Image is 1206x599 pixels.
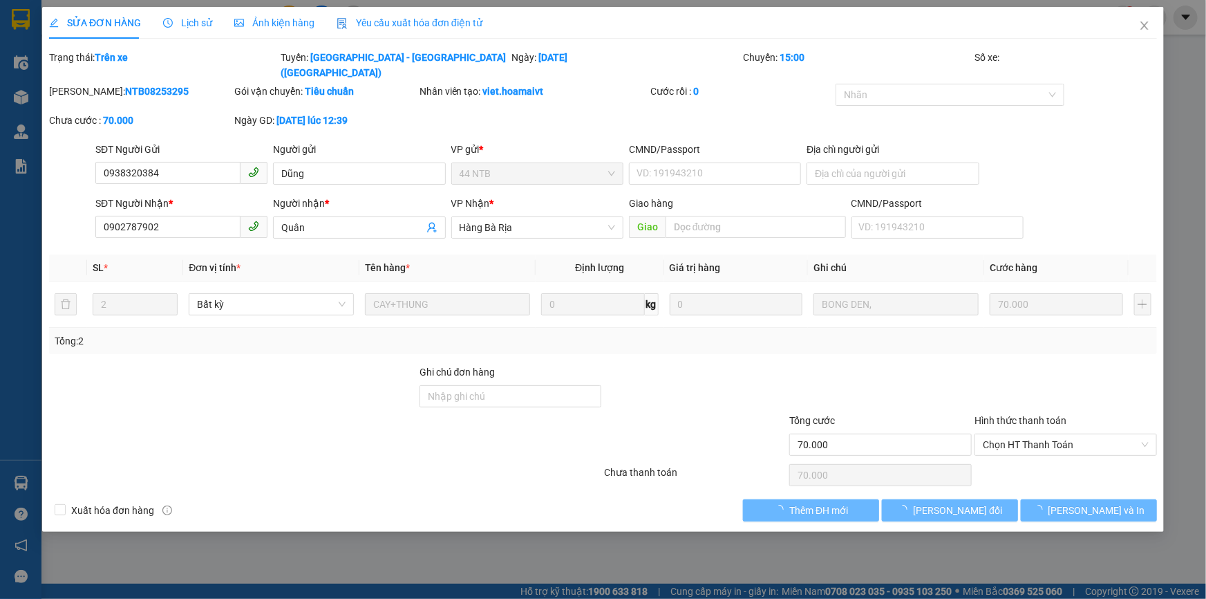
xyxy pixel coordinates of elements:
span: [PERSON_NAME] đổi [913,503,1002,518]
div: Người nhận [273,196,445,211]
div: Tuyến: [279,50,511,80]
b: 0 [693,86,699,97]
button: delete [55,293,77,315]
span: [PERSON_NAME] và In [1048,503,1145,518]
span: loading [898,505,913,515]
b: NTB08253295 [125,86,189,97]
input: Ghi Chú [813,293,979,315]
div: Gói vận chuyển: [234,84,417,99]
span: info-circle [162,506,172,515]
div: [PERSON_NAME]: [49,84,232,99]
span: VP Nhận [451,198,490,209]
span: Đơn vị tính [189,262,241,273]
span: Giá trị hàng [670,262,721,273]
span: phone [248,167,259,178]
span: Bất kỳ [197,294,346,315]
span: Thêm ĐH mới [789,503,848,518]
span: 44 NTB [460,163,615,184]
b: 70.000 [103,115,133,126]
span: Chọn HT Thanh Toán [983,434,1149,455]
b: 15:00 [780,52,804,63]
div: CMND/Passport [851,196,1024,211]
button: [PERSON_NAME] và In [1021,499,1157,522]
div: Ngày GD: [234,113,417,128]
span: Lịch sử [163,17,212,28]
div: Địa chỉ người gửi [807,142,979,157]
span: loading [1033,505,1048,515]
input: Dọc đường [666,216,846,238]
label: Hình thức thanh toán [974,415,1066,426]
input: 0 [990,293,1123,315]
div: Nhân viên tạo: [420,84,648,99]
button: plus [1134,293,1151,315]
input: Địa chỉ của người gửi [807,163,979,185]
b: [DATE] [539,52,568,63]
span: SỬA ĐƠN HÀNG [49,17,141,28]
span: loading [774,505,789,515]
div: Cước rồi : [650,84,833,99]
input: Ghi chú đơn hàng [420,385,602,407]
button: Close [1125,7,1164,46]
img: icon [337,18,348,29]
span: clock-circle [163,18,173,28]
b: Tiêu chuẩn [305,86,354,97]
span: user-add [426,222,437,233]
input: VD: Bàn, Ghế [365,293,530,315]
div: VP gửi [451,142,623,157]
span: phone [248,221,259,232]
div: SĐT Người Gửi [95,142,267,157]
button: Thêm ĐH mới [743,499,879,522]
th: Ghi chú [808,255,984,282]
span: edit [49,18,59,28]
div: CMND/Passport [629,142,801,157]
div: Tổng: 2 [55,333,466,349]
label: Ghi chú đơn hàng [420,367,496,378]
span: Định lượng [575,262,624,273]
span: SL [93,262,104,273]
div: Chưa thanh toán [603,465,789,489]
span: Xuất hóa đơn hàng [66,503,160,518]
span: Tên hàng [365,262,410,273]
span: Giao [629,216,666,238]
div: Người gửi [273,142,445,157]
div: Ngày: [511,50,742,80]
b: [DATE] lúc 12:39 [276,115,348,126]
span: Yêu cầu xuất hóa đơn điện tử [337,17,482,28]
span: close-circle [1141,441,1149,449]
button: [PERSON_NAME] đổi [882,499,1018,522]
div: Chưa cước : [49,113,232,128]
span: Giao hàng [629,198,673,209]
span: close [1139,20,1150,31]
span: Hàng Bà Rịa [460,217,615,238]
span: picture [234,18,244,28]
div: Trạng thái: [48,50,279,80]
input: 0 [670,293,803,315]
span: Ảnh kiện hàng [234,17,314,28]
b: Trên xe [95,52,128,63]
b: viet.hoamaivt [483,86,544,97]
span: Cước hàng [990,262,1037,273]
span: Tổng cước [789,415,835,426]
div: Số xe: [973,50,1158,80]
div: SĐT Người Nhận [95,196,267,211]
span: kg [645,293,659,315]
div: Chuyến: [742,50,973,80]
b: [GEOGRAPHIC_DATA] - [GEOGRAPHIC_DATA] ([GEOGRAPHIC_DATA]) [281,52,506,78]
